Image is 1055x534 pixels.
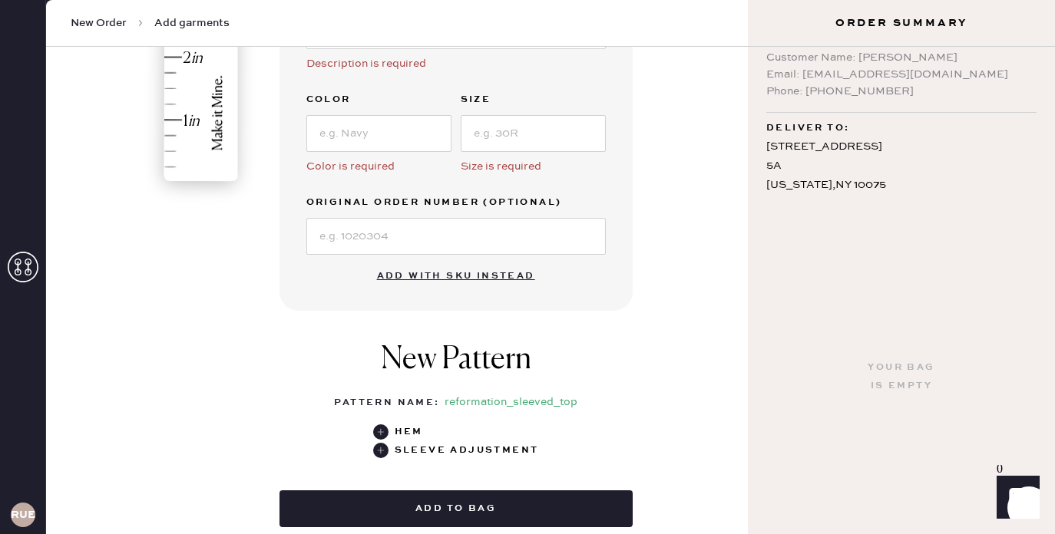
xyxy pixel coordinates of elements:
div: reformation_sleeved_top [445,394,577,412]
iframe: Front Chat [982,465,1048,531]
div: Color is required [306,158,451,175]
input: e.g. 30R [461,115,606,152]
label: Color [306,91,451,109]
h1: New Pattern [381,341,531,394]
div: Your bag is empty [868,358,934,395]
label: Size [461,91,606,109]
div: Phone: [PHONE_NUMBER] [766,83,1037,100]
input: e.g. Navy [306,115,451,152]
h3: Order Summary [748,15,1055,31]
div: [STREET_ADDRESS] 5A [US_STATE] , NY 10075 [766,137,1037,196]
label: Original Order Number (Optional) [306,193,606,212]
span: Deliver to: [766,119,849,137]
div: Customer Name: [PERSON_NAME] [766,49,1037,66]
div: Email: [EMAIL_ADDRESS][DOMAIN_NAME] [766,66,1037,83]
div: Sleeve adjustment [395,441,539,460]
input: e.g. 1020304 [306,218,606,255]
button: Add with SKU instead [368,261,544,292]
button: Add to bag [279,490,633,527]
div: Description is required [306,55,606,72]
span: Add garments [154,15,230,31]
span: New Order [71,15,127,31]
div: Hem [395,423,423,441]
div: Pattern Name : [334,394,439,412]
div: Size is required [461,158,606,175]
h3: RUESA [11,509,35,520]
